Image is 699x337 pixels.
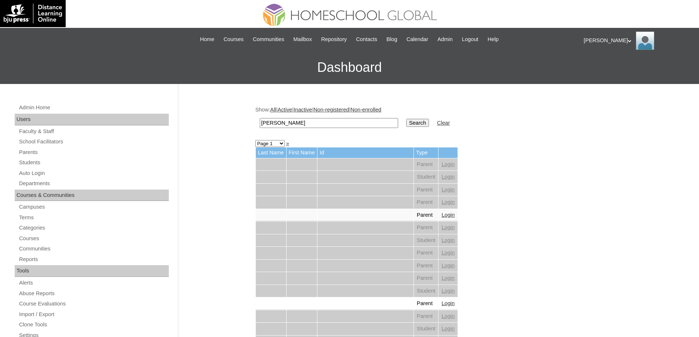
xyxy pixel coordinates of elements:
span: Mailbox [294,35,312,44]
a: Courses [220,35,247,44]
span: Help [488,35,499,44]
span: Repository [321,35,347,44]
td: Student [414,171,438,183]
a: Logout [458,35,482,44]
a: Faculty & Staff [18,127,169,136]
a: Blog [383,35,401,44]
span: Communities [253,35,284,44]
input: Search [260,118,398,128]
a: Inactive [294,107,312,113]
a: Login [441,224,455,230]
a: Help [484,35,502,44]
a: Campuses [18,202,169,212]
a: Login [441,313,455,319]
td: Parent [414,297,438,310]
a: Clear [437,120,450,126]
a: Login [441,326,455,331]
a: Login [441,161,455,167]
div: Users [15,114,169,125]
a: Communities [249,35,288,44]
a: Departments [18,179,169,188]
td: Parent [414,209,438,221]
a: Communities [18,244,169,253]
a: Login [441,250,455,256]
a: Login [441,300,455,306]
a: Clone Tools [18,320,169,329]
a: Login [441,237,455,243]
span: Calendar [407,35,428,44]
span: Blog [386,35,397,44]
a: Login [441,212,455,218]
a: Login [441,288,455,294]
a: Contacts [352,35,381,44]
div: Tools [15,265,169,277]
a: Login [441,263,455,268]
a: Login [441,199,455,205]
a: Reports [18,255,169,264]
a: Terms [18,213,169,222]
a: Admin [434,35,456,44]
a: Login [441,275,455,281]
span: Home [200,35,214,44]
input: Search [406,119,429,127]
a: Courses [18,234,169,243]
a: Repository [317,35,350,44]
a: Categories [18,223,169,232]
a: Login [441,174,455,180]
a: Auto Login [18,169,169,178]
td: Student [414,234,438,247]
td: Parent [414,196,438,209]
a: All [270,107,276,113]
h3: Dashboard [4,51,695,84]
div: [PERSON_NAME] [584,32,692,50]
td: Parent [414,184,438,196]
td: Student [414,285,438,297]
a: Abuse Reports [18,289,169,298]
td: Parent [414,272,438,285]
a: Mailbox [290,35,316,44]
a: Alerts [18,278,169,287]
a: Non-registered [314,107,349,113]
td: Parent [414,247,438,259]
img: Ariane Ebuen [636,32,654,50]
a: » [286,140,289,146]
a: Parents [18,148,169,157]
span: Courses [223,35,244,44]
div: Show: | | | | [255,106,619,132]
a: Admin Home [18,103,169,112]
div: Courses & Communities [15,190,169,201]
td: Parent [414,158,438,171]
img: logo-white.png [4,4,62,23]
td: Parent [414,310,438,323]
a: Home [196,35,218,44]
a: Non-enrolled [350,107,381,113]
td: Last Name [256,147,286,158]
a: Calendar [403,35,432,44]
td: Parent [414,221,438,234]
td: Parent [414,260,438,272]
span: Contacts [356,35,377,44]
td: First Name [287,147,317,158]
a: Login [441,187,455,193]
a: Active [277,107,292,113]
a: Students [18,158,169,167]
a: Course Evaluations [18,299,169,308]
a: Import / Export [18,310,169,319]
td: Type [414,147,438,158]
td: Id [317,147,414,158]
span: Logout [462,35,478,44]
span: Admin [437,35,453,44]
td: Student [414,323,438,335]
a: School Facilitators [18,137,169,146]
